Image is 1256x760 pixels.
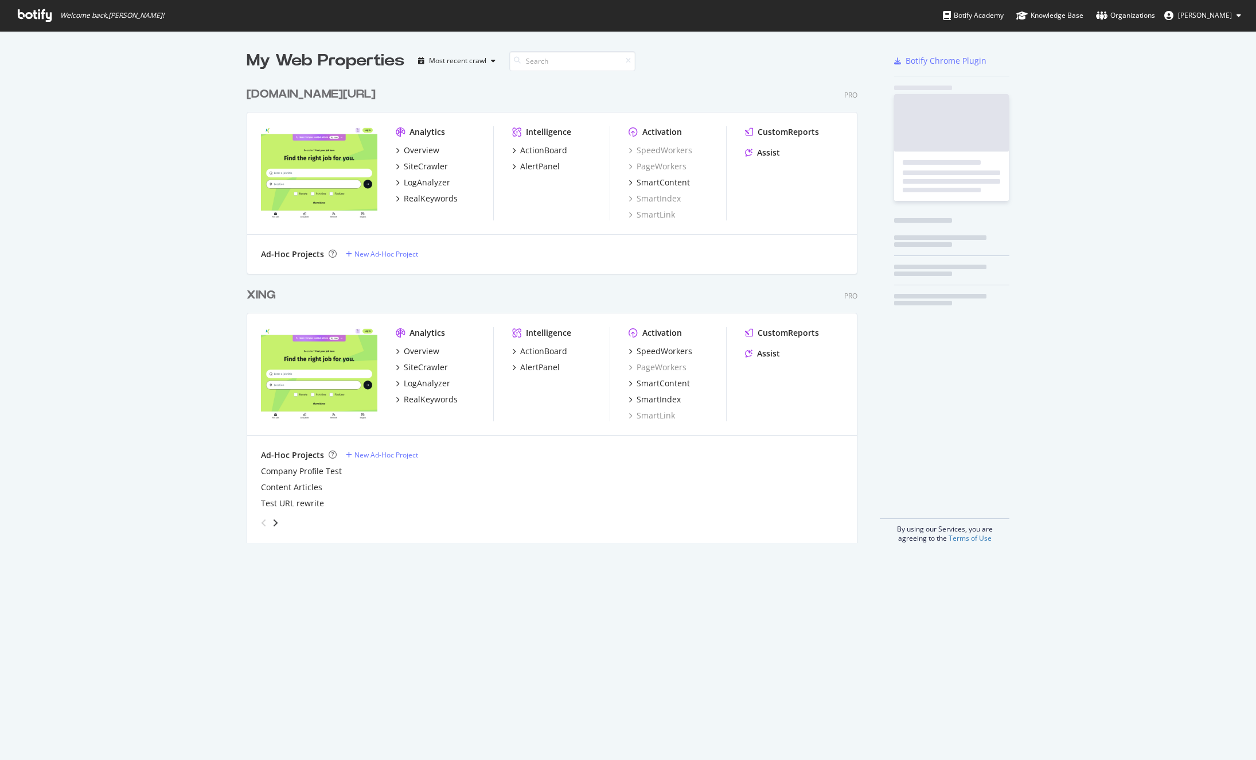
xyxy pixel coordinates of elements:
div: Ad-Hoc Projects [261,249,324,260]
a: Company Profile Test [261,466,342,477]
div: angle-left [256,514,271,532]
a: SmartIndex [629,193,681,204]
div: Analytics [409,126,445,138]
a: Test URL rewrite [261,498,324,509]
div: By using our Services, you are agreeing to the [880,518,1009,543]
div: My Web Properties [247,49,404,72]
a: CustomReports [745,126,819,138]
a: SpeedWorkers [629,346,692,357]
div: SmartIndex [637,394,681,405]
a: Assist [745,147,780,158]
a: SmartLink [629,209,675,220]
a: SiteCrawler [396,362,448,373]
div: Knowledge Base [1016,10,1083,21]
div: SmartContent [637,378,690,389]
div: AlertPanel [520,161,560,172]
a: Overview [396,346,439,357]
div: RealKeywords [404,193,458,204]
div: Botify Chrome Plugin [906,55,986,67]
div: Pro [844,90,857,100]
a: LogAnalyzer [396,378,450,389]
div: SpeedWorkers [637,346,692,357]
div: Overview [404,346,439,357]
div: New Ad-Hoc Project [354,450,418,460]
a: CustomReports [745,327,819,339]
input: Search [509,51,635,71]
a: SmartLink [629,410,675,421]
a: RealKeywords [396,193,458,204]
div: SiteCrawler [404,362,448,373]
a: New Ad-Hoc Project [346,249,418,259]
div: LogAnalyzer [404,177,450,188]
a: AlertPanel [512,362,560,373]
span: Raphael Knappew [1178,10,1232,20]
div: SiteCrawler [404,161,448,172]
a: SiteCrawler [396,161,448,172]
a: PageWorkers [629,161,686,172]
a: Assist [745,348,780,359]
a: SmartIndex [629,394,681,405]
div: SmartContent [637,177,690,188]
a: AlertPanel [512,161,560,172]
a: PageWorkers [629,362,686,373]
button: Most recent crawl [414,52,500,70]
a: Terms of Use [949,533,992,543]
a: Botify Chrome Plugin [894,55,986,67]
a: SmartContent [629,378,690,389]
a: XING [247,287,280,304]
div: CustomReports [758,126,819,138]
div: Intelligence [526,126,571,138]
div: Botify Academy [943,10,1004,21]
div: Activation [642,327,682,339]
div: XING [247,287,276,304]
button: [PERSON_NAME] [1155,6,1250,25]
div: grid [247,72,867,543]
div: Analytics [409,327,445,339]
a: ActionBoard [512,145,567,156]
a: [DOMAIN_NAME][URL] [247,86,380,103]
a: Content Articles [261,482,322,493]
div: LogAnalyzer [404,378,450,389]
div: [DOMAIN_NAME][URL] [247,86,376,103]
img: xing.com [261,327,377,420]
div: Intelligence [526,327,571,339]
div: Activation [642,126,682,138]
div: AlertPanel [520,362,560,373]
div: New Ad-Hoc Project [354,249,418,259]
a: RealKeywords [396,394,458,405]
div: CustomReports [758,327,819,339]
a: LogAnalyzer [396,177,450,188]
a: SpeedWorkers [629,145,692,156]
div: Overview [404,145,439,156]
div: Most recent crawl [429,57,486,64]
a: ActionBoard [512,346,567,357]
img: xing.com/jobs [261,126,377,219]
div: Assist [757,348,780,359]
div: Ad-Hoc Projects [261,449,324,461]
div: angle-right [271,517,279,529]
a: SmartContent [629,177,690,188]
div: ActionBoard [520,346,567,357]
div: ActionBoard [520,145,567,156]
div: Assist [757,147,780,158]
a: Overview [396,145,439,156]
div: Pro [844,291,857,301]
div: RealKeywords [404,394,458,405]
span: Welcome back, [PERSON_NAME] ! [60,11,164,20]
a: New Ad-Hoc Project [346,450,418,460]
div: Organizations [1096,10,1155,21]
